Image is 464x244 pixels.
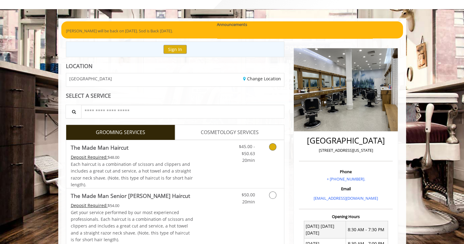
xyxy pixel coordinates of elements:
[304,221,346,239] td: [DATE] [DATE] [DATE]
[96,129,145,137] span: GROOMING SERVICES
[300,187,391,191] h3: Email
[66,105,81,118] button: Service Search
[71,143,128,152] b: The Made Man Haircut
[242,157,255,163] span: 20min
[299,214,393,219] h3: Opening Hours
[71,191,190,200] b: The Made Man Senior [PERSON_NAME] Haircut
[164,45,187,54] button: Sign In
[346,221,388,239] td: 8:30 AM - 7:30 PM
[71,202,193,209] div: $54.00
[300,169,391,174] h3: Phone
[71,202,108,208] span: This service needs some Advance to be paid before we block your appointment
[71,154,108,160] span: This service needs some Advance to be paid before we block your appointment
[327,176,365,182] a: + [PHONE_NUMBER].
[239,144,255,156] span: $45.00 - $50.63
[71,209,193,243] p: Get your service performed by our most experienced professionals. Each haircut is a combination o...
[300,136,391,145] h2: [GEOGRAPHIC_DATA]
[241,192,255,198] span: $50.00
[201,129,259,137] span: COSMETOLOGY SERVICES
[243,76,281,82] a: Change Location
[66,28,398,34] p: [PERSON_NAME] will be back on [DATE]. Sod is Back [DATE].
[69,76,112,81] span: [GEOGRAPHIC_DATA]
[314,195,378,201] a: [EMAIL_ADDRESS][DOMAIN_NAME]
[66,62,92,70] b: LOCATION
[242,199,255,205] span: 20min
[66,93,285,99] div: SELECT A SERVICE
[71,154,193,161] div: $48.00
[300,147,391,154] p: [STREET_ADDRESS][US_STATE]
[71,161,193,188] span: Each haircut is a combination of scissors and clippers and includes a great cut and service, a ho...
[217,21,247,28] b: Announcements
